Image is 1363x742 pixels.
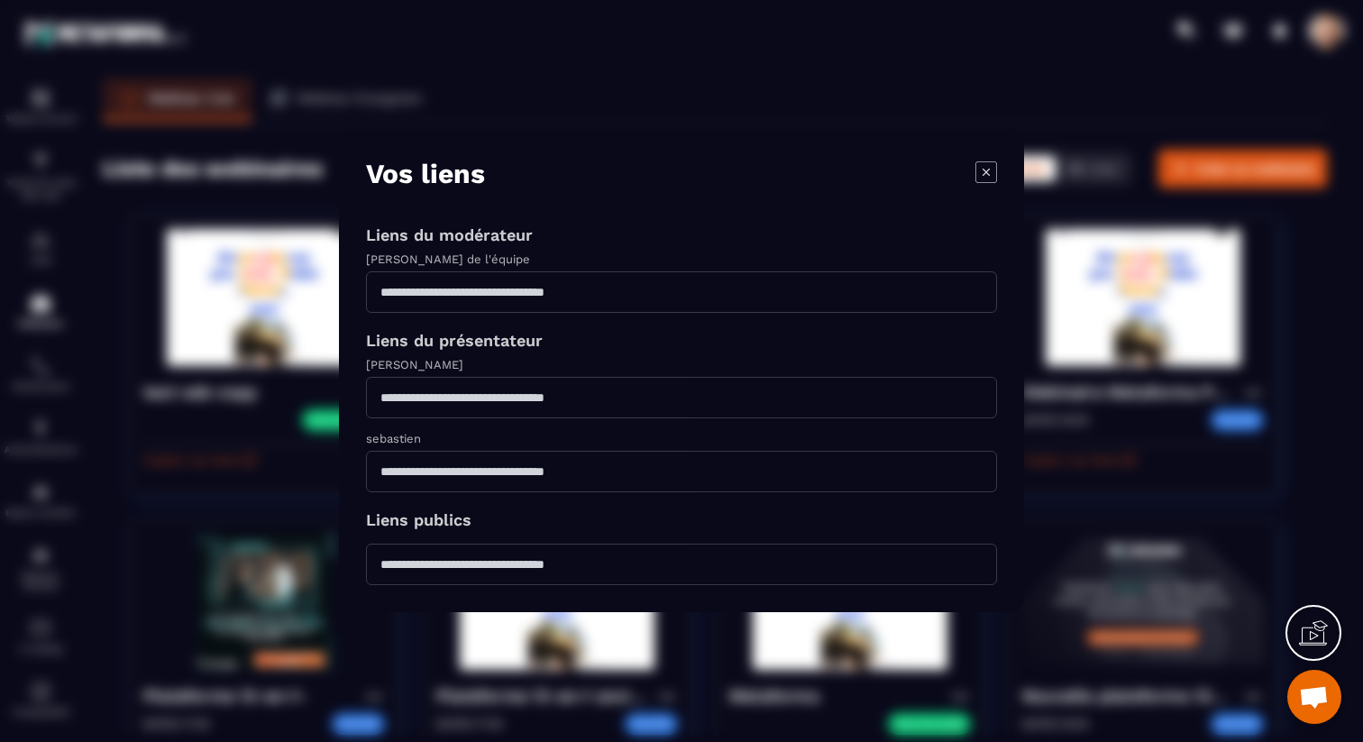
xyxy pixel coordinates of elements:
[366,432,421,445] label: sebastien
[366,252,530,266] label: [PERSON_NAME] de l'équipe
[366,158,485,189] p: Vos liens
[366,331,997,350] p: Liens du présentateur
[366,358,463,371] label: [PERSON_NAME]
[1287,670,1341,724] a: Ouvrir le chat
[366,225,997,244] p: Liens du modérateur
[366,510,997,529] p: Liens publics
